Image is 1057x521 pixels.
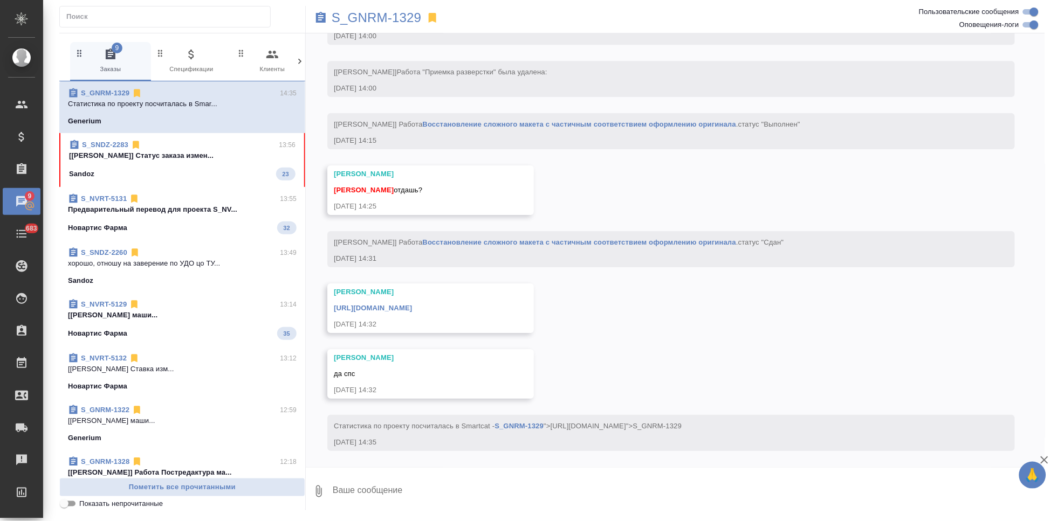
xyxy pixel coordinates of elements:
span: Показать непрочитанные [79,498,163,509]
a: S_GNRM-1322 [81,406,129,414]
div: S_SNDZ-226013:49хорошо, отношу на заверение по УДО цо ТУ...Sandoz [59,241,305,293]
a: S_NVRT-5131 [81,194,127,203]
a: S_GNRM-1329 [495,422,544,430]
span: [[PERSON_NAME]] [334,68,547,76]
p: 13:56 [279,140,296,150]
div: [DATE] 14:15 [334,135,977,146]
p: 13:49 [280,247,297,258]
p: Предварительный перевод для проекта S_NV... [68,204,297,215]
p: [[PERSON_NAME] маши... [68,415,297,426]
svg: Отписаться [129,247,140,258]
a: Восстановление сложного макета с частичным соответствием оформлению оригинала [422,238,736,246]
p: 14:35 [280,88,297,99]
a: S_NVRT-5129 [81,300,127,308]
div: [PERSON_NAME] [334,169,496,179]
span: [[PERSON_NAME]] Работа . [334,238,784,246]
div: S_GNRM-132212:59[[PERSON_NAME] маши...Generium [59,398,305,450]
div: S_GNRM-132812:18[[PERSON_NAME]] Работа Постредактура ма...Generium26 [59,450,305,504]
span: Оповещения-логи [959,19,1019,30]
a: S_NVRT-5132 [81,354,127,362]
svg: Отписаться [129,299,140,310]
p: Новартис Фарма [68,381,127,392]
a: S_SNDZ-2260 [81,248,127,256]
span: Клиенты [236,48,308,74]
span: 35 [277,328,297,339]
p: Cтатистика по проекту посчиталась в Smar... [68,99,297,109]
div: S_NVRT-513113:55Предварительный перевод для проекта S_NV...Новартис Фарма32 [59,187,305,241]
span: статус "Сдан" [738,238,784,246]
div: [DATE] 14:00 [334,31,977,41]
div: [DATE] 14:25 [334,201,496,212]
p: хорошо, отношу на заверение по УДО цо ТУ... [68,258,297,269]
a: S_GNRM-1329 [332,12,422,23]
p: 12:18 [280,456,297,467]
p: 13:12 [280,353,297,364]
div: S_NVRT-512913:14[[PERSON_NAME] маши...Новартис Фарма35 [59,293,305,346]
span: Спецификации [155,48,228,74]
div: S_NVRT-513213:12[[PERSON_NAME] Ставка изм...Новартис Фарма [59,346,305,398]
p: 12:59 [280,405,297,415]
div: S_GNRM-132914:35Cтатистика по проекту посчиталась в Smar...Generium [59,81,305,133]
p: 13:14 [280,299,297,310]
span: да спс [334,370,355,378]
p: Новартис Фарма [68,223,127,233]
div: [DATE] 14:00 [334,83,977,94]
span: Пометить все прочитанными [65,481,299,494]
div: S_SNDZ-228313:56[[PERSON_NAME]] Статус заказа измен...Sandoz23 [59,133,305,187]
p: Sandoz [69,169,94,179]
input: Поиск [66,9,270,24]
a: S_SNDZ-2283 [82,141,128,149]
div: [DATE] 14:31 [334,253,977,264]
svg: Отписаться [129,193,140,204]
span: 9 [21,191,38,202]
a: S_GNRM-1329 [81,89,129,97]
div: [PERSON_NAME] [334,352,496,363]
button: Пометить все прочитанными [59,478,305,497]
span: 683 [19,223,44,234]
svg: Отписаться [132,405,142,415]
span: Заказы [74,48,147,74]
span: 🙏 [1024,464,1042,487]
a: 9 [3,188,40,215]
div: [DATE] 14:32 [334,385,496,395]
svg: Зажми и перетащи, чтобы поменять порядок вкладок [155,48,166,58]
div: [PERSON_NAME] [334,287,496,297]
a: [URL][DOMAIN_NAME] [334,304,412,312]
span: отдашь? [334,186,422,194]
svg: Отписаться [131,140,141,150]
span: Пользовательские сообщения [919,6,1019,17]
span: [PERSON_NAME] [334,186,394,194]
svg: Отписаться [129,353,140,364]
p: [[PERSON_NAME]] Статус заказа измен... [69,150,296,161]
svg: Отписаться [132,456,142,467]
svg: Зажми и перетащи, чтобы поменять порядок вкладок [236,48,246,58]
p: [[PERSON_NAME]] Работа Постредактура ма... [68,467,297,478]
div: [DATE] 14:32 [334,319,496,330]
p: [[PERSON_NAME] маши... [68,310,297,321]
a: S_GNRM-1328 [81,457,129,466]
p: Generium [68,116,101,127]
a: Восстановление сложного макета с частичным соответствием оформлению оригинала [422,120,736,128]
p: Sandoz [68,275,93,286]
svg: Зажми и перетащи, чтобы поменять порядок вкладок [74,48,85,58]
p: [[PERSON_NAME] Ставка изм... [68,364,297,374]
span: 9 [112,43,122,53]
span: 23 [276,169,296,179]
p: 13:55 [280,193,297,204]
span: 32 [277,223,297,233]
span: Cтатистика по проекту посчиталась в Smartcat - ">[URL][DOMAIN_NAME]">S_GNRM-1329 [334,422,682,430]
span: [[PERSON_NAME]] Работа . [334,120,800,128]
p: Новартис Фарма [68,328,127,339]
div: [DATE] 14:35 [334,437,977,448]
span: Работа "Приемка разверстки" была удалена: [397,68,547,76]
svg: Отписаться [132,88,142,99]
span: статус "Выполнен" [738,120,800,128]
a: 683 [3,220,40,247]
button: 🙏 [1019,462,1046,489]
p: Generium [68,433,101,443]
